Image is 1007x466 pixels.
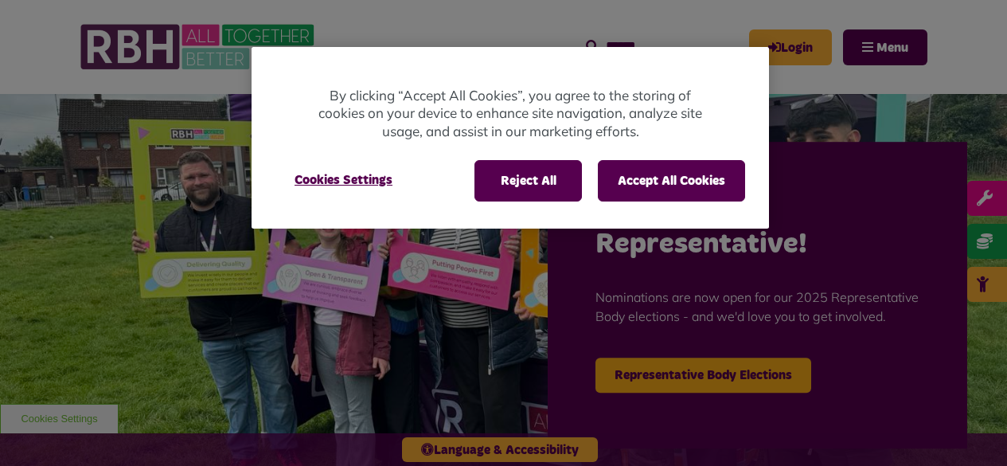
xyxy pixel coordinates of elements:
button: Reject All [474,160,582,202]
div: Cookie banner [252,47,769,229]
button: Cookies Settings [275,160,412,200]
button: Accept All Cookies [598,160,745,202]
p: By clicking “Accept All Cookies”, you agree to the storing of cookies on your device to enhance s... [315,87,705,141]
div: Privacy [252,47,769,229]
